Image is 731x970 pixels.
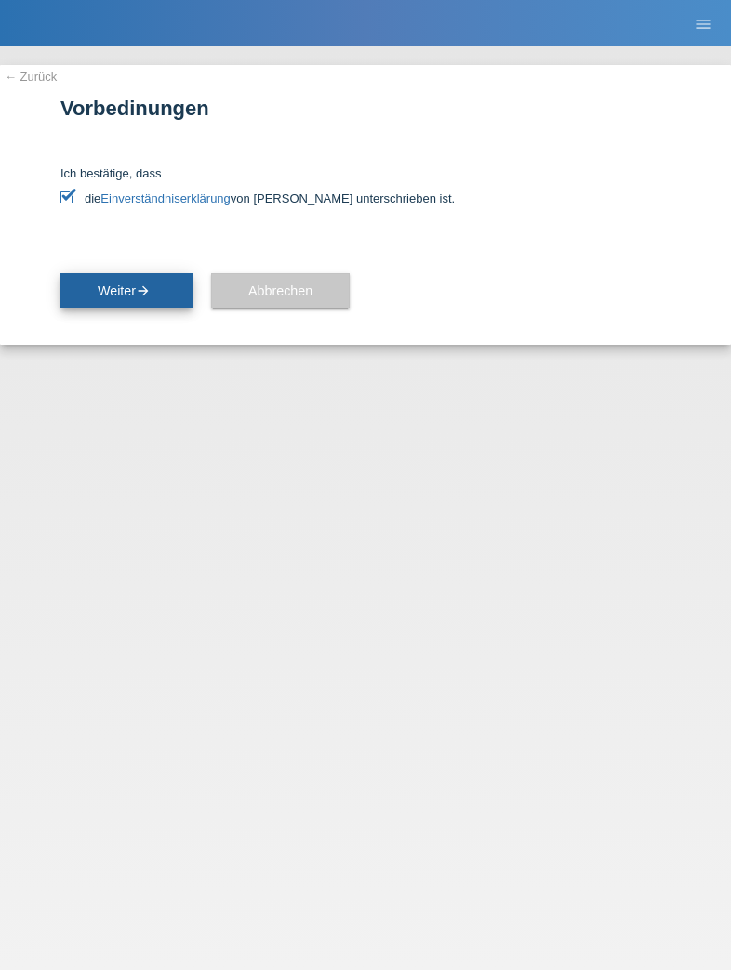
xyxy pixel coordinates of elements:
button: Abbrechen [211,273,350,308]
span: Abbrechen [248,283,312,298]
button: Weiterarrow_forward [60,273,193,308]
i: arrow_forward [136,283,151,298]
span: Weiter [98,283,155,298]
a: Einverständniserklärung [100,191,230,205]
a: ← Zurück [5,70,57,84]
a: menu [684,18,722,29]
h1: Vorbedinungen [60,97,671,120]
label: die von [PERSON_NAME] unterschrieben ist. [60,191,671,205]
i: menu [694,15,712,33]
div: Ich bestätige, dass [60,166,671,205]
